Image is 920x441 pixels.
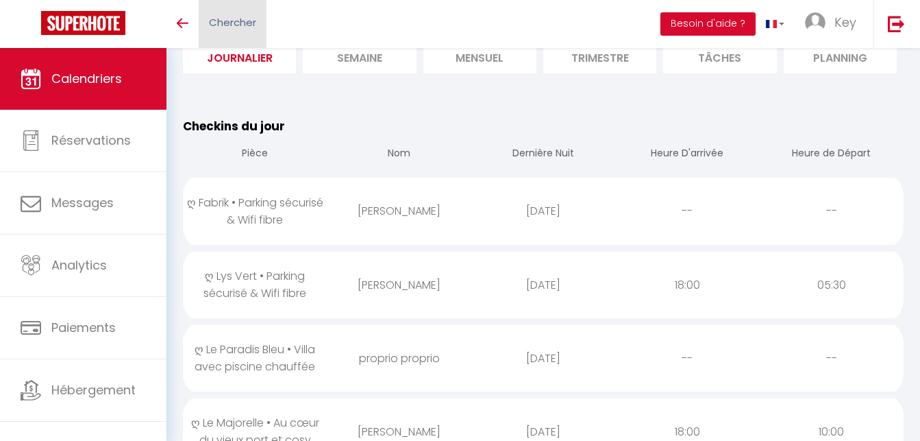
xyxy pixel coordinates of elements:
[663,40,776,73] li: Tâches
[615,263,759,307] div: 18:00
[51,132,131,149] span: Réservations
[327,336,471,381] div: proprio proprio
[760,135,904,174] th: Heure de Départ
[41,11,125,35] img: Super Booking
[615,336,759,381] div: --
[471,263,615,307] div: [DATE]
[183,135,327,174] th: Pièce
[183,254,327,315] div: ღ Lys Vert • Parking sécurisé & Wifi fibre
[660,12,756,36] button: Besoin d'aide ?
[423,40,536,73] li: Mensuel
[183,180,327,242] div: ღ Fabrik • Parking sécurisé & Wifi fibre
[805,12,825,33] img: ...
[327,135,471,174] th: Nom
[51,319,116,336] span: Paiements
[615,189,759,233] div: --
[760,263,904,307] div: 05:30
[327,263,471,307] div: [PERSON_NAME]
[615,135,759,174] th: Heure D'arrivée
[760,336,904,381] div: --
[183,40,296,73] li: Journalier
[760,189,904,233] div: --
[183,118,285,134] span: Checkins du jour
[471,189,615,233] div: [DATE]
[183,327,327,389] div: ღ Le Paradis Bleu • Villa avec piscine chauffée
[327,189,471,233] div: [PERSON_NAME]
[784,40,897,73] li: Planning
[471,336,615,381] div: [DATE]
[51,257,107,274] span: Analytics
[51,70,122,87] span: Calendriers
[888,15,905,32] img: logout
[543,40,656,73] li: Trimestre
[303,40,416,73] li: Semaine
[51,194,114,211] span: Messages
[834,14,856,31] span: Key
[11,5,52,47] button: Ouvrir le widget de chat LiveChat
[51,381,136,398] span: Hébergement
[209,15,256,29] span: Chercher
[471,135,615,174] th: Dernière Nuit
